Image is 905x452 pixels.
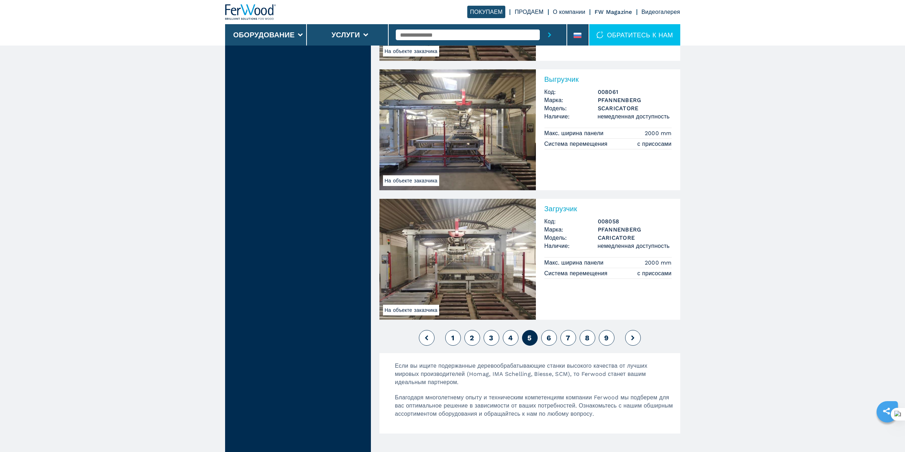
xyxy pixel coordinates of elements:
span: На объекте заказчика [383,305,440,315]
button: 7 [560,330,576,346]
span: На объекте заказчика [383,46,440,57]
h3: 008058 [598,217,672,225]
a: ПОКУПАЕМ [467,6,506,18]
span: Наличие: [544,242,598,250]
button: Услуги [331,31,360,39]
span: Марка: [544,96,598,104]
p: Благодаря многолетнему опыту и техническим компетенциям компании Ferwood мы подберем для вас опти... [388,393,680,425]
span: 9 [604,334,608,342]
span: Код: [544,88,598,96]
span: немедленная доступность [598,242,672,250]
span: 7 [566,334,570,342]
button: 8 [580,330,595,346]
span: Модель: [544,104,598,112]
img: Выгрузчик PFANNENBERG SCARICATORE [379,69,536,190]
span: Модель: [544,234,598,242]
a: ПРОДАЕМ [515,9,543,15]
h2: Выгрузчик [544,75,672,84]
button: 4 [503,330,518,346]
a: Загрузчик PFANNENBERG CARICATOREНа объекте заказчикаЗагрузчикКод:008058Марка:PFANNENBERGМодель:CA... [379,199,680,320]
button: 3 [484,330,499,346]
a: Выгрузчик PFANNENBERG SCARICATOREНа объекте заказчикаВыгрузчикКод:008061Марка:PFANNENBERGМодель:S... [379,69,680,190]
img: Ferwood [225,4,276,20]
p: Макс. ширина панели [544,129,606,137]
button: Оборудование [233,31,295,39]
a: FW Magazine [595,9,632,15]
div: ОБРАТИТЕСЬ К НАМ [589,24,680,46]
em: с присосами [637,269,671,277]
img: ОБРАТИТЕСЬ К НАМ [596,31,603,38]
span: немедленная доступность [598,112,672,121]
p: Система перемещения [544,270,609,277]
h3: PFANNENBERG [598,96,672,104]
span: Марка: [544,225,598,234]
button: 5 [522,330,538,346]
button: 9 [599,330,614,346]
img: Загрузчик PFANNENBERG CARICATORE [379,199,536,320]
em: с присосами [637,140,671,148]
p: Система перемещения [544,140,609,148]
a: О компании [553,9,585,15]
span: 4 [508,334,513,342]
button: 2 [464,330,480,346]
button: 6 [541,330,557,346]
h2: Загрузчик [544,204,672,213]
span: 2 [470,334,474,342]
h3: SCARICATORE [598,104,672,112]
span: На объекте заказчика [383,175,440,186]
h3: 008061 [598,88,672,96]
button: 1 [445,330,461,346]
p: Если вы ищите подержанные деревообрабатывающие станки высокого качества от лучших мировых произво... [388,362,680,393]
a: Видеогалерея [642,9,680,15]
em: 2000 mm [645,259,672,267]
h3: PFANNENBERG [598,225,672,234]
button: submit-button [540,24,559,46]
p: Макс. ширина панели [544,259,606,267]
span: Код: [544,217,598,225]
span: 5 [527,334,532,342]
iframe: Chat [875,420,900,447]
span: 3 [489,334,493,342]
a: sharethis [878,402,895,420]
h3: CARICATORE [598,234,672,242]
span: Наличие: [544,112,598,121]
span: 6 [547,334,551,342]
span: 8 [585,334,590,342]
em: 2000 mm [645,129,672,137]
span: 1 [451,334,454,342]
